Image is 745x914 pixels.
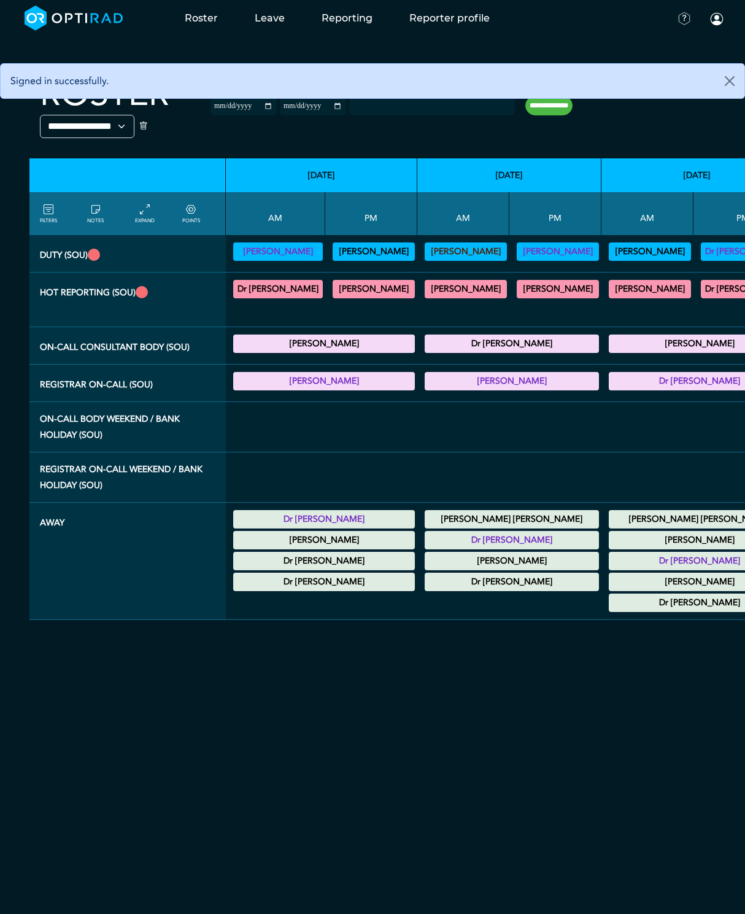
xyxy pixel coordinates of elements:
[427,512,597,527] summary: [PERSON_NAME] [PERSON_NAME]
[226,158,417,192] th: [DATE]
[29,402,226,452] th: On-Call Body Weekend / Bank Holiday (SOU)
[517,280,599,298] div: CT Trauma & Urgent/MRI Trauma & Urgent 13:00 - 17:30
[427,336,597,351] summary: Dr [PERSON_NAME]
[609,280,691,298] div: CT Trauma & Urgent/MRI Trauma & Urgent 09:00 - 13:00
[235,374,413,389] summary: [PERSON_NAME]
[425,242,507,261] div: Vetting 09:00 - 13:00
[601,192,693,235] th: AM
[29,273,226,327] th: Hot Reporting (SOU)
[25,6,123,31] img: brand-opti-rad-logos-blue-and-white-d2f68631ba2948856bd03f2d395fb146ddc8fb01b4b6e9315ea85fa773367...
[609,242,691,261] div: Vetting (30 PF Points) 09:00 - 13:00
[235,336,413,351] summary: [PERSON_NAME]
[425,573,599,591] div: Study Leave 00:00 - 23:59
[235,554,413,568] summary: Dr [PERSON_NAME]
[226,192,325,235] th: AM
[29,503,226,620] th: Away
[611,244,689,259] summary: [PERSON_NAME]
[235,533,413,548] summary: [PERSON_NAME]
[233,531,415,549] div: Study Leave 00:00 - 23:59
[427,374,597,389] summary: [PERSON_NAME]
[519,282,597,296] summary: [PERSON_NAME]
[519,244,597,259] summary: [PERSON_NAME]
[233,510,415,529] div: Annual Leave 00:00 - 23:59
[233,372,415,390] div: Registrar On-Call 17:00 - 21:00
[333,280,415,298] div: MRI Trauma & Urgent/CT Trauma & Urgent 13:00 - 17:00
[425,372,599,390] div: Registrar On-Call 17:00 - 21:00
[427,533,597,548] summary: Dr [PERSON_NAME]
[425,280,507,298] div: CT Trauma & Urgent/MRI Trauma & Urgent 09:00 - 13:00
[427,282,505,296] summary: [PERSON_NAME]
[427,575,597,589] summary: Dr [PERSON_NAME]
[333,242,415,261] div: Vetting (30 PF Points) 13:00 - 17:00
[417,192,509,235] th: AM
[425,510,599,529] div: Annual Leave 00:00 - 23:59
[40,203,57,225] a: FILTERS
[233,242,323,261] div: Vetting 09:00 - 13:00
[87,203,104,225] a: show/hide notes
[334,244,413,259] summary: [PERSON_NAME]
[235,575,413,589] summary: Dr [PERSON_NAME]
[425,531,599,549] div: Annual Leave 00:00 - 23:59
[233,280,323,298] div: MRI Trauma & Urgent/CT Trauma & Urgent 09:00 - 13:00
[235,244,321,259] summary: [PERSON_NAME]
[29,365,226,402] th: Registrar On-Call (SOU)
[29,235,226,273] th: Duty (SOU)
[417,158,601,192] th: [DATE]
[425,335,599,353] div: On-Call Consultant Body 17:00 - 21:00
[517,242,599,261] div: Vetting 13:00 - 17:00
[235,512,413,527] summary: Dr [PERSON_NAME]
[325,192,417,235] th: PM
[427,554,597,568] summary: [PERSON_NAME]
[715,64,744,98] button: Close
[233,335,415,353] div: On-Call Consultant Body 17:00 - 21:00
[182,203,200,225] a: collapse/expand expected points
[29,327,226,365] th: On-Call Consultant Body (SOU)
[135,203,155,225] a: collapse/expand entries
[29,452,226,503] th: Registrar On-Call Weekend / Bank Holiday (SOU)
[233,573,415,591] div: Other Leave 00:00 - 23:59
[427,244,505,259] summary: [PERSON_NAME]
[611,282,689,296] summary: [PERSON_NAME]
[235,282,321,296] summary: Dr [PERSON_NAME]
[334,282,413,296] summary: [PERSON_NAME]
[350,99,412,110] input: null
[233,552,415,570] div: Study Leave 00:00 - 23:59
[425,552,599,570] div: Study Leave 00:00 - 23:59
[509,192,601,235] th: PM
